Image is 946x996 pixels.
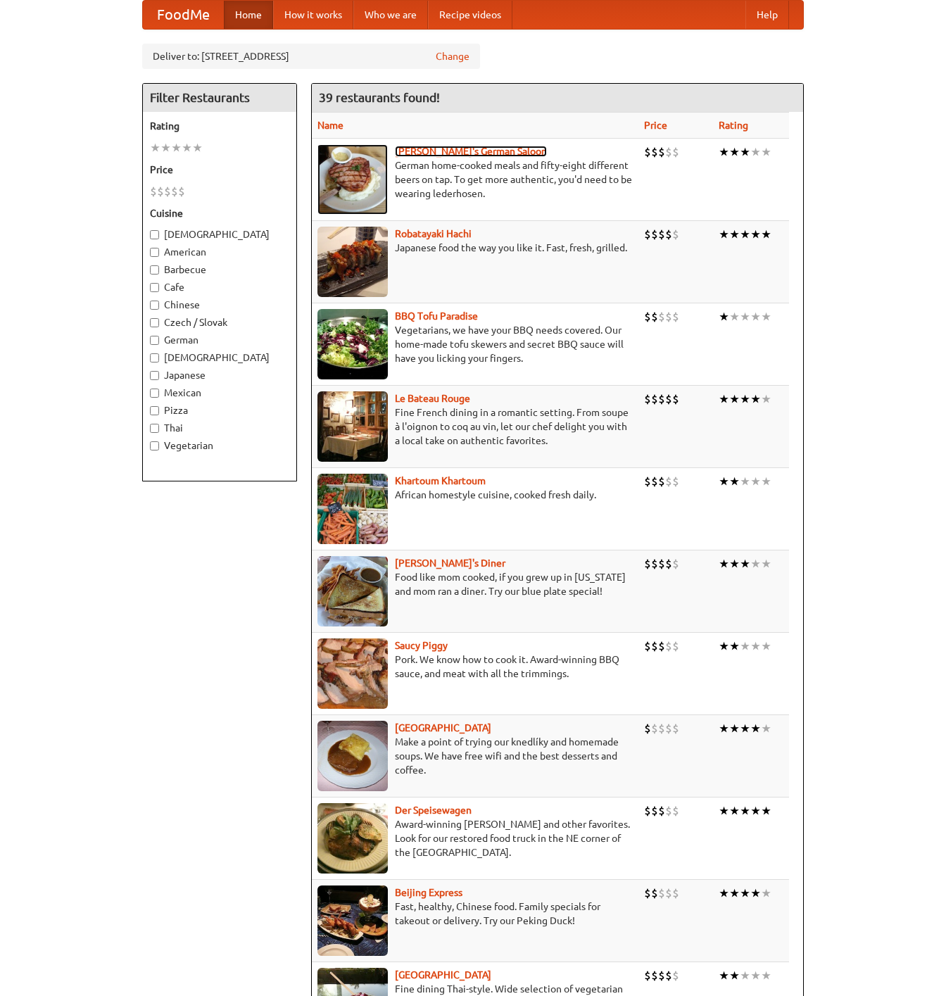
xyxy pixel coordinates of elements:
input: [DEMOGRAPHIC_DATA] [150,353,159,363]
li: $ [651,638,658,654]
li: $ [178,184,185,199]
li: $ [651,885,658,901]
li: ★ [761,638,771,654]
p: Pork. We know how to cook it. Award-winning BBQ sauce, and meat with all the trimmings. [317,653,633,681]
li: ★ [761,556,771,572]
img: sallys.jpg [317,556,388,626]
li: $ [651,474,658,489]
input: [DEMOGRAPHIC_DATA] [150,230,159,239]
a: Recipe videos [428,1,512,29]
li: ★ [719,721,729,736]
img: beijing.jpg [317,885,388,956]
li: $ [658,885,665,901]
li: ★ [729,391,740,407]
label: American [150,245,289,259]
li: $ [644,227,651,242]
input: Barbecue [150,265,159,275]
li: ★ [761,309,771,324]
input: Czech / Slovak [150,318,159,327]
li: $ [644,721,651,736]
li: $ [672,556,679,572]
a: BBQ Tofu Paradise [395,310,478,322]
li: ★ [750,556,761,572]
p: African homestyle cuisine, cooked fresh daily. [317,488,633,502]
li: ★ [761,968,771,983]
input: American [150,248,159,257]
li: ★ [740,968,750,983]
li: $ [150,184,157,199]
li: ★ [750,474,761,489]
li: ★ [761,144,771,160]
a: Help [745,1,789,29]
li: ★ [719,803,729,819]
li: $ [672,309,679,324]
p: Award-winning [PERSON_NAME] and other favorites. Look for our restored food truck in the NE corne... [317,817,633,859]
li: ★ [729,885,740,901]
label: Japanese [150,368,289,382]
a: [PERSON_NAME]'s German Saloon [395,146,547,157]
li: ★ [729,721,740,736]
input: Vegetarian [150,441,159,450]
li: ★ [750,968,761,983]
li: $ [644,556,651,572]
p: German home-cooked meals and fifty-eight different beers on tap. To get more authentic, you'd nee... [317,158,633,201]
a: Name [317,120,343,131]
li: $ [665,144,672,160]
li: ★ [740,556,750,572]
li: $ [658,968,665,983]
li: $ [658,391,665,407]
label: Chinese [150,298,289,312]
p: Vegetarians, we have your BBQ needs covered. Our home-made tofu skewers and secret BBQ sauce will... [317,323,633,365]
li: $ [672,721,679,736]
p: Food like mom cooked, if you grew up in [US_STATE] and mom ran a diner. Try our blue plate special! [317,570,633,598]
li: ★ [192,140,203,156]
li: $ [644,391,651,407]
input: Cafe [150,283,159,292]
b: Le Bateau Rouge [395,393,470,404]
li: $ [672,227,679,242]
li: $ [651,309,658,324]
a: Who we are [353,1,428,29]
li: ★ [729,309,740,324]
li: $ [651,227,658,242]
li: $ [651,391,658,407]
a: [GEOGRAPHIC_DATA] [395,969,491,981]
img: saucy.jpg [317,638,388,709]
b: [GEOGRAPHIC_DATA] [395,722,491,733]
li: $ [672,144,679,160]
li: $ [658,803,665,819]
li: ★ [740,144,750,160]
li: ★ [740,391,750,407]
li: ★ [750,803,761,819]
a: Saucy Piggy [395,640,448,651]
a: Price [644,120,667,131]
li: ★ [719,144,729,160]
label: German [150,333,289,347]
p: Fast, healthy, Chinese food. Family specials for takeout or delivery. Try our Peking Duck! [317,900,633,928]
li: $ [665,391,672,407]
li: $ [665,309,672,324]
a: Beijing Express [395,887,462,898]
input: Chinese [150,301,159,310]
li: $ [672,803,679,819]
li: $ [665,556,672,572]
a: FoodMe [143,1,224,29]
img: speisewagen.jpg [317,803,388,874]
li: ★ [761,885,771,901]
li: ★ [719,227,729,242]
li: ★ [740,721,750,736]
li: ★ [719,391,729,407]
label: Mexican [150,386,289,400]
label: Barbecue [150,263,289,277]
label: Thai [150,421,289,435]
a: Khartoum Khartoum [395,475,486,486]
li: $ [651,144,658,160]
img: robatayaki.jpg [317,227,388,297]
label: [DEMOGRAPHIC_DATA] [150,351,289,365]
li: ★ [719,638,729,654]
